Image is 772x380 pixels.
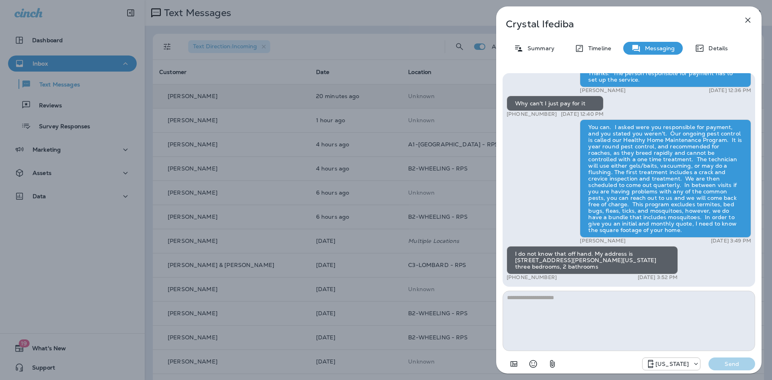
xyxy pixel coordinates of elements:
p: [DATE] 3:49 PM [711,238,751,244]
div: You can. I asked were you responsible for payment, and you stated you weren't. Our ongoing pest c... [580,119,751,238]
p: [PHONE_NUMBER] [507,274,557,281]
p: Messaging [641,45,675,51]
p: [PERSON_NAME] [580,87,626,94]
p: Details [704,45,728,51]
p: Timeline [584,45,611,51]
p: [DATE] 12:40 PM [561,111,604,117]
div: I do not know that off hand. My address is [STREET_ADDRESS][PERSON_NAME][US_STATE] three bedrooms... [507,246,678,274]
p: Crystal Ifediba [506,18,725,30]
div: +1 (502) 354-4022 [643,359,700,369]
p: [PHONE_NUMBER] [507,111,557,117]
div: Thanks. The person responsible for payment has to set up the service. [580,66,751,87]
div: Why can't I just pay for it [507,96,604,111]
p: [DATE] 12:36 PM [709,87,751,94]
button: Add in a premade template [506,356,522,372]
p: Summary [524,45,554,51]
button: Select an emoji [525,356,541,372]
p: [US_STATE] [655,361,689,367]
p: [DATE] 3:52 PM [638,274,678,281]
p: [PERSON_NAME] [580,238,626,244]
